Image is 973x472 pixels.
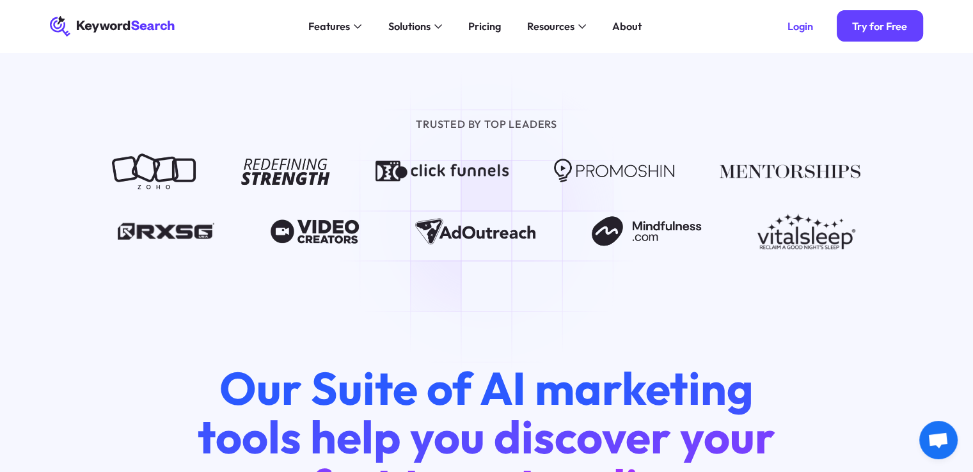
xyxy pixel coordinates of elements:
[526,19,574,35] div: Resources
[919,421,958,459] a: Otwarty czat
[460,16,509,37] a: Pricing
[837,10,923,42] a: Try for Free
[612,19,642,35] div: About
[388,19,430,35] div: Solutions
[376,153,509,189] img: Click Funnels
[852,20,907,33] div: Try for Free
[112,153,196,189] img: Zoho
[787,20,813,33] div: Login
[271,213,360,249] img: Video Creators
[468,19,501,35] div: Pricing
[173,116,800,132] div: TRUSTED BY TOP LEADERS
[415,213,535,249] img: Ad Outreach
[757,213,855,249] img: Vitalsleep
[241,153,330,189] img: Redefining Strength
[554,153,674,189] img: Promoshin
[771,10,828,42] a: Login
[720,153,861,189] img: Mentorships
[308,19,350,35] div: Features
[592,213,702,249] img: Mindfulness.com
[604,16,649,37] a: About
[118,213,214,249] img: RXSG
